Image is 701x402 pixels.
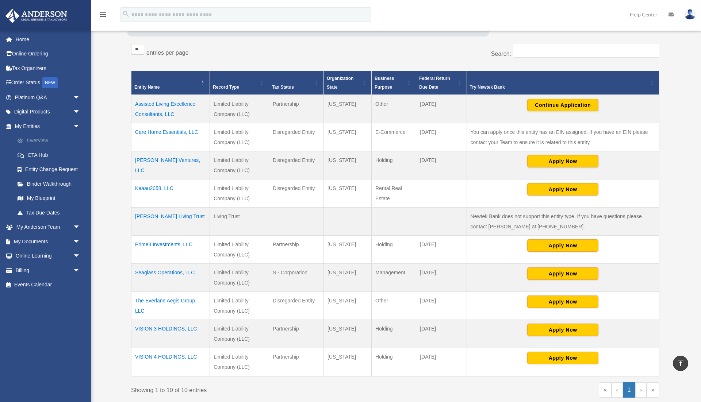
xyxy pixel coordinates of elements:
[324,123,372,151] td: [US_STATE]
[131,123,210,151] td: Care Home Essentials, LLC
[527,267,598,280] button: Apply Now
[131,207,210,235] td: [PERSON_NAME] Living Trust
[612,382,623,398] a: Previous
[673,356,688,371] a: vertical_align_top
[5,249,91,263] a: Online Learningarrow_drop_down
[269,71,324,95] th: Tax Status: Activate to sort
[5,61,91,76] a: Tax Organizers
[210,179,269,207] td: Limited Liability Company (LLC)
[269,320,324,348] td: Partnership
[131,235,210,263] td: Prime3 Investments, LLC
[324,263,372,291] td: [US_STATE]
[10,134,91,148] a: Overview
[73,90,88,105] span: arrow_drop_down
[324,151,372,179] td: [US_STATE]
[372,320,416,348] td: Holding
[416,235,467,263] td: [DATE]
[10,205,91,220] a: Tax Due Dates
[42,77,58,88] div: NEW
[73,119,88,134] span: arrow_drop_down
[10,148,91,162] a: CTA Hub
[131,263,210,291] td: Seaglass Operations, LLC
[131,179,210,207] td: Keaau2058, LLC
[416,263,467,291] td: [DATE]
[269,123,324,151] td: Disregarded Entity
[73,105,88,120] span: arrow_drop_down
[467,207,659,235] td: Newtek Bank does not support this entity type. If you have questions please contact [PERSON_NAME]...
[467,71,659,95] th: Try Newtek Bank : Activate to sort
[210,320,269,348] td: Limited Liability Company (LLC)
[269,151,324,179] td: Disregarded Entity
[269,95,324,123] td: Partnership
[527,99,598,111] button: Continue Application
[5,278,91,292] a: Events Calendar
[527,183,598,196] button: Apply Now
[372,151,416,179] td: Holding
[73,234,88,249] span: arrow_drop_down
[599,382,612,398] a: First
[269,263,324,291] td: S - Corporation
[324,95,372,123] td: [US_STATE]
[467,123,659,151] td: You can apply once this entity has an EIN assigned. If you have an EIN please contact your Team t...
[3,9,69,23] img: Anderson Advisors Platinum Portal
[491,51,511,57] label: Search:
[10,162,91,177] a: Entity Change Request
[99,13,107,19] a: menu
[685,9,696,20] img: User Pic
[372,348,416,376] td: Holding
[5,220,91,235] a: My Anderson Teamarrow_drop_down
[372,179,416,207] td: Rental Real Estate
[527,324,598,336] button: Apply Now
[5,119,91,134] a: My Entitiesarrow_drop_down
[99,10,107,19] i: menu
[372,95,416,123] td: Other
[131,382,390,395] div: Showing 1 to 10 of 10 entries
[5,32,91,47] a: Home
[372,71,416,95] th: Business Purpose: Activate to sort
[10,177,91,191] a: Binder Walkthrough
[416,123,467,151] td: [DATE]
[122,10,130,18] i: search
[210,207,269,235] td: Living Trust
[210,71,269,95] th: Record Type: Activate to sort
[272,85,294,90] span: Tax Status
[416,348,467,376] td: [DATE]
[134,85,160,90] span: Entity Name
[269,235,324,263] td: Partnership
[676,359,685,367] i: vertical_align_top
[324,291,372,320] td: [US_STATE]
[416,95,467,123] td: [DATE]
[210,95,269,123] td: Limited Liability Company (LLC)
[73,249,88,264] span: arrow_drop_down
[210,291,269,320] td: Limited Liability Company (LLC)
[269,179,324,207] td: Disregarded Entity
[623,382,636,398] a: 1
[146,50,189,56] label: entries per page
[210,348,269,376] td: Limited Liability Company (LLC)
[416,291,467,320] td: [DATE]
[10,191,91,206] a: My Blueprint
[210,263,269,291] td: Limited Liability Company (LLC)
[372,235,416,263] td: Holding
[372,123,416,151] td: E-Commerce
[527,155,598,167] button: Apply Now
[470,83,648,92] span: Try Newtek Bank
[73,220,88,235] span: arrow_drop_down
[527,239,598,252] button: Apply Now
[269,291,324,320] td: Disregarded Entity
[324,71,372,95] th: Organization State: Activate to sort
[131,71,210,95] th: Entity Name: Activate to invert sorting
[5,76,91,90] a: Order StatusNEW
[131,151,210,179] td: [PERSON_NAME] Ventures, LLC
[131,291,210,320] td: The Everlane Aegis Group, LLC
[5,105,91,119] a: Digital Productsarrow_drop_down
[131,348,210,376] td: VISION 4 HOLDINGS, LLC
[5,263,91,278] a: Billingarrow_drop_down
[131,320,210,348] td: VISION 3 HOLDINGS, LLC
[210,151,269,179] td: Limited Liability Company (LLC)
[5,47,91,61] a: Online Ordering
[416,151,467,179] td: [DATE]
[5,90,91,105] a: Platinum Q&Aarrow_drop_down
[324,348,372,376] td: [US_STATE]
[527,295,598,308] button: Apply Now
